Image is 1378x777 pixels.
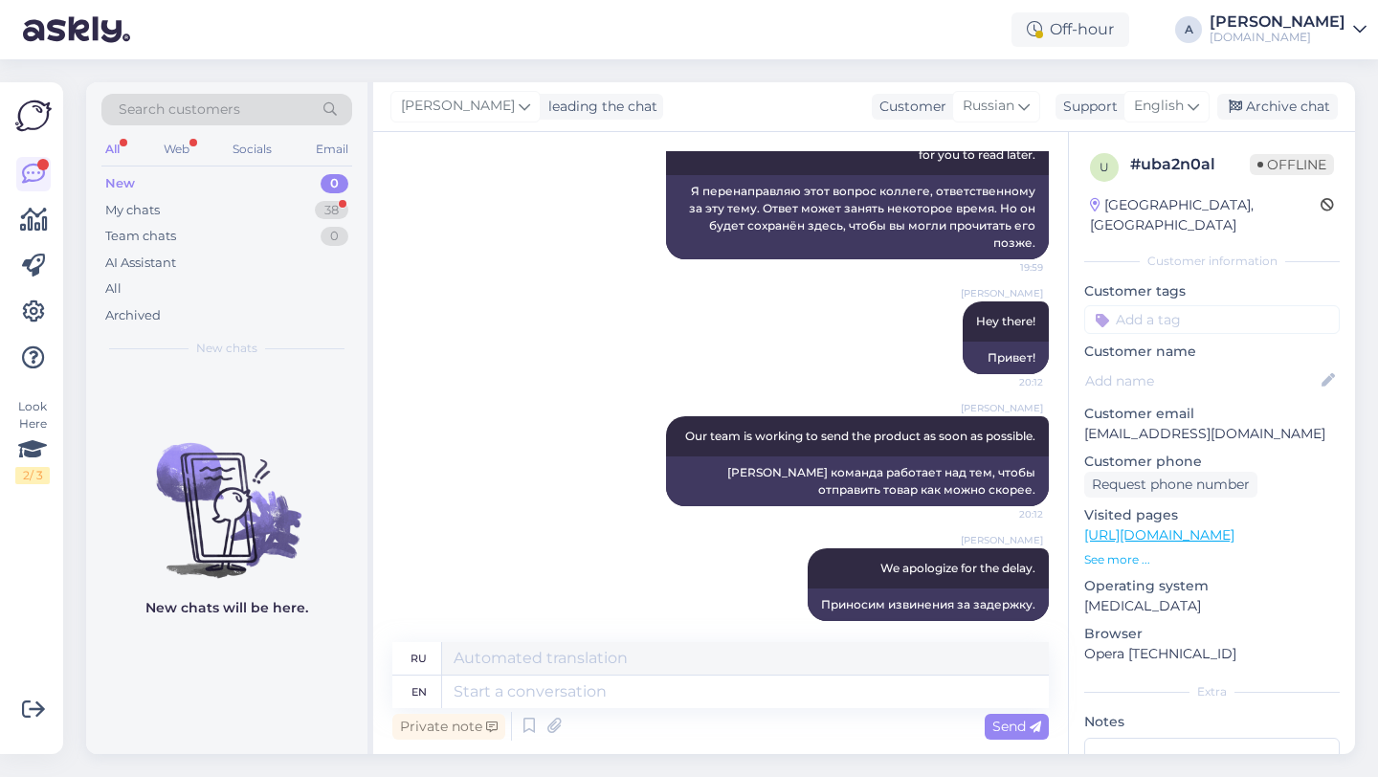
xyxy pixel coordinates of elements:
[872,97,946,117] div: Customer
[1134,96,1184,117] span: English
[971,375,1043,389] span: 20:12
[315,201,348,220] div: 38
[685,429,1035,443] span: Our team is working to send the product as soon as possible.
[1210,30,1345,45] div: [DOMAIN_NAME]
[961,286,1043,300] span: [PERSON_NAME]
[229,137,276,162] div: Socials
[1210,14,1367,45] a: [PERSON_NAME][DOMAIN_NAME]
[1084,305,1340,334] input: Add a tag
[971,260,1043,275] span: 19:59
[880,561,1035,575] span: We apologize for the delay.
[1084,342,1340,362] p: Customer name
[1084,404,1340,424] p: Customer email
[105,254,176,273] div: AI Assistant
[1084,576,1340,596] p: Operating system
[541,97,657,117] div: leading the chat
[1084,281,1340,301] p: Customer tags
[321,174,348,193] div: 0
[119,100,240,120] span: Search customers
[963,342,1049,374] div: Привет!
[1084,452,1340,472] p: Customer phone
[1175,16,1202,43] div: A
[145,598,308,618] p: New chats will be here.
[1084,505,1340,525] p: Visited pages
[1084,644,1340,664] p: Opera [TECHNICAL_ID]
[105,227,176,246] div: Team chats
[1084,596,1340,616] p: [MEDICAL_DATA]
[1084,424,1340,444] p: [EMAIL_ADDRESS][DOMAIN_NAME]
[312,137,352,162] div: Email
[1100,160,1109,174] span: u
[15,467,50,484] div: 2 / 3
[1090,195,1321,235] div: [GEOGRAPHIC_DATA], [GEOGRAPHIC_DATA]
[1084,526,1234,544] a: [URL][DOMAIN_NAME]
[392,714,505,740] div: Private note
[963,96,1014,117] span: Russian
[1056,97,1118,117] div: Support
[321,227,348,246] div: 0
[961,401,1043,415] span: [PERSON_NAME]
[961,533,1043,547] span: [PERSON_NAME]
[86,409,367,581] img: No chats
[1130,153,1250,176] div: # uba2n0al
[411,642,427,675] div: ru
[1084,551,1340,568] p: See more ...
[105,306,161,325] div: Archived
[1084,683,1340,700] div: Extra
[666,175,1049,259] div: Я перенаправляю этот вопрос коллеге, ответственному за эту тему. Ответ может занять некоторое вре...
[1084,472,1257,498] div: Request phone number
[971,507,1043,522] span: 20:12
[15,398,50,484] div: Look Here
[411,676,427,708] div: en
[105,279,122,299] div: All
[1084,624,1340,644] p: Browser
[1250,154,1334,175] span: Offline
[1084,712,1340,732] p: Notes
[1210,14,1345,30] div: [PERSON_NAME]
[976,314,1035,328] span: Hey there!
[105,201,160,220] div: My chats
[160,137,193,162] div: Web
[992,718,1041,735] span: Send
[196,340,257,357] span: New chats
[1084,253,1340,270] div: Customer information
[15,98,52,134] img: Askly Logo
[105,174,135,193] div: New
[1217,94,1338,120] div: Archive chat
[401,96,515,117] span: [PERSON_NAME]
[101,137,123,162] div: All
[666,456,1049,506] div: [PERSON_NAME] команда работает над тем, чтобы отправить товар как можно скорее.
[1011,12,1129,47] div: Off-hour
[1085,370,1318,391] input: Add name
[808,588,1049,621] div: Приносим извинения за задержку.
[971,622,1043,636] span: 20:12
